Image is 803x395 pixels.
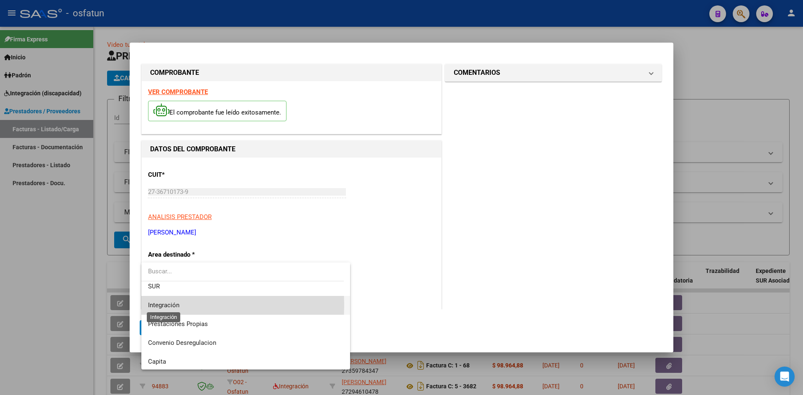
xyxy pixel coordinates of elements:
span: Integración [148,301,179,309]
span: Convenio Desregulacion [148,339,216,347]
span: Capita [148,358,166,365]
span: SUR [148,283,160,290]
div: Open Intercom Messenger [775,367,795,387]
span: Prestaciones Propias [148,320,208,328]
